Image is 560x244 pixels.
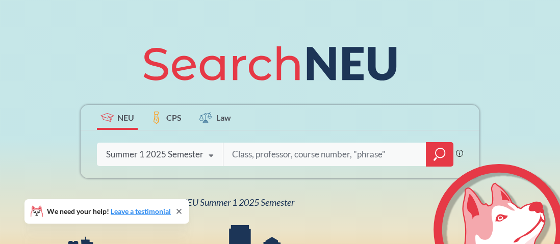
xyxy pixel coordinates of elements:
[181,197,294,208] span: NEU Summer 1 2025 Semester
[117,112,134,123] span: NEU
[231,144,419,165] input: Class, professor, course number, "phrase"
[216,112,231,123] span: Law
[106,197,294,208] span: View all classes for
[426,142,453,167] div: magnifying glass
[111,207,171,215] a: Leave a testimonial
[47,208,171,215] span: We need your help!
[106,149,203,160] div: Summer 1 2025 Semester
[166,112,182,123] span: CPS
[434,147,446,161] svg: magnifying glass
